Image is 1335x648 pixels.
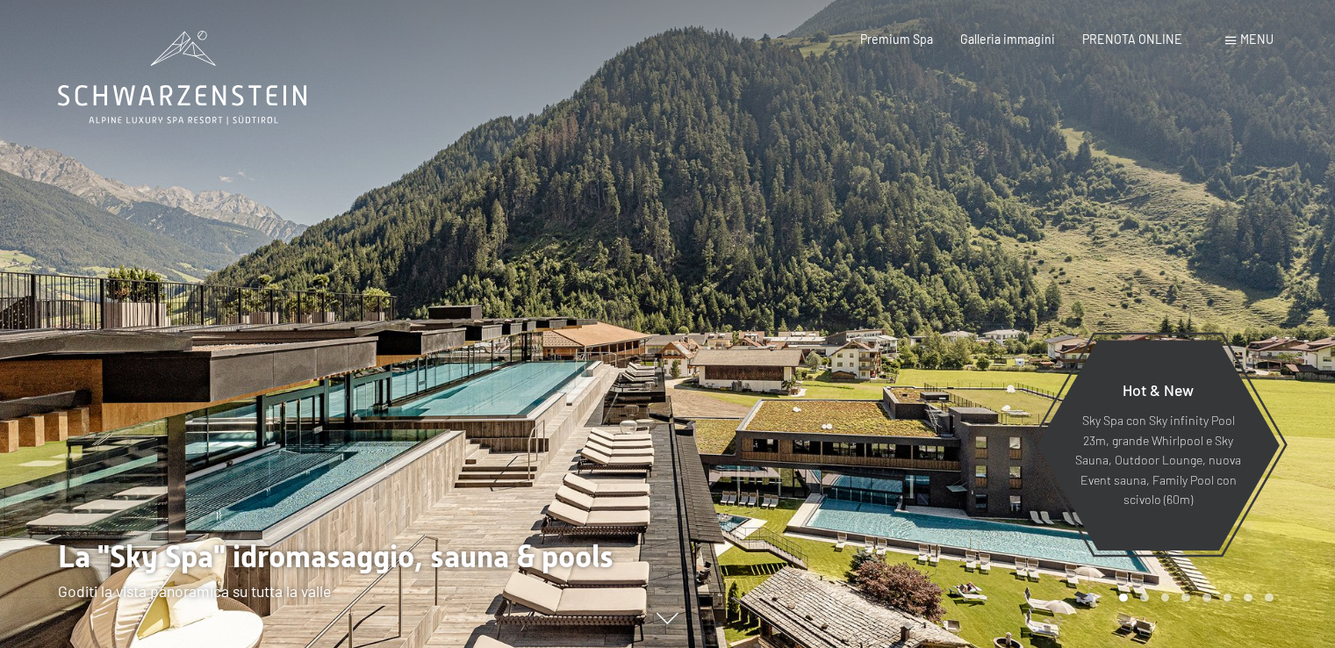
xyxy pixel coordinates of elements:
a: Hot & New Sky Spa con Sky infinity Pool 23m, grande Whirlpool e Sky Sauna, Outdoor Lounge, nuova ... [1036,339,1281,551]
span: Menu [1240,32,1274,47]
a: PRENOTA ONLINE [1082,32,1182,47]
div: Carousel Page 2 [1140,594,1149,602]
div: Carousel Page 7 [1244,594,1252,602]
div: Carousel Page 4 [1181,594,1190,602]
p: Sky Spa con Sky infinity Pool 23m, grande Whirlpool e Sky Sauna, Outdoor Lounge, nuova Event saun... [1074,411,1242,510]
div: Carousel Page 6 [1224,594,1232,602]
div: Carousel Page 8 [1265,594,1274,602]
a: Premium Spa [860,32,933,47]
div: Carousel Pagination [1113,594,1273,602]
span: Hot & New [1123,380,1194,400]
div: Carousel Page 1 (Current Slide) [1119,594,1128,602]
a: Galleria immagini [960,32,1055,47]
div: Carousel Page 3 [1161,594,1170,602]
div: Carousel Page 5 [1202,594,1211,602]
